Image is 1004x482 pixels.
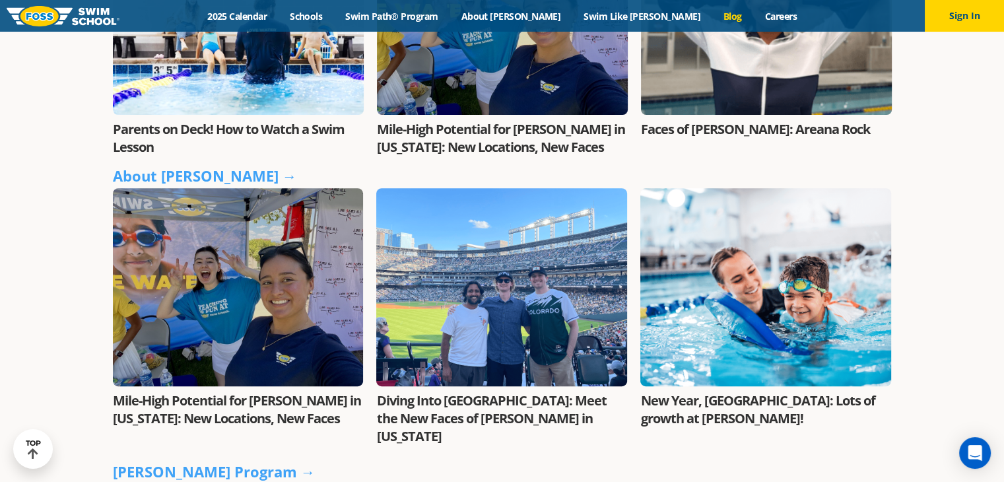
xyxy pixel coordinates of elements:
a: About [PERSON_NAME] → [113,166,297,186]
a: Mile-High Potential for [PERSON_NAME] in [US_STATE]: New Locations, New Faces [113,392,361,427]
a: Swim Path® Program [334,10,450,22]
img: FOSS Swim School Logo [7,6,119,26]
a: Careers [753,10,808,22]
a: Schools [279,10,334,22]
div: Open Intercom Messenger [959,437,991,469]
a: 2025 Calendar [196,10,279,22]
a: Diving Into [GEOGRAPHIC_DATA]: Meet the New Faces of [PERSON_NAME] in [US_STATE] [376,392,606,445]
div: TOP [26,439,41,460]
a: Parents on Deck! How to Watch a Swim Lesson [113,120,345,156]
a: Blog [712,10,753,22]
a: New Year, [GEOGRAPHIC_DATA]: Lots of growth at [PERSON_NAME]! [640,392,875,427]
a: Mile-High Potential for [PERSON_NAME] in [US_STATE]: New Locations, New Faces [377,120,625,156]
a: Swim Like [PERSON_NAME] [572,10,712,22]
a: Faces of [PERSON_NAME]: Areana Rock [641,120,870,138]
a: [PERSON_NAME] Program → [113,462,316,481]
a: About [PERSON_NAME] [450,10,572,22]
